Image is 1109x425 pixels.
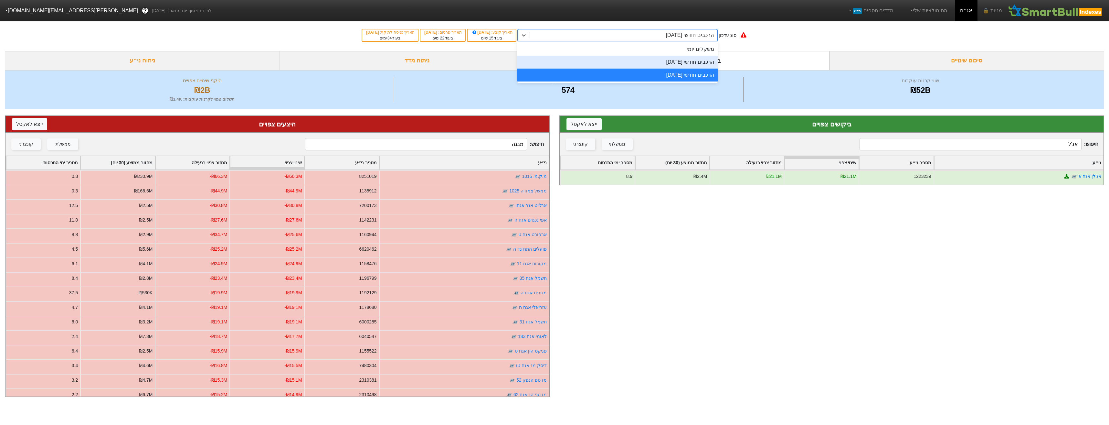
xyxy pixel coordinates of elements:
div: קונצרני [573,141,588,148]
div: 6000285 [359,319,376,325]
a: חשמל אגח 35 [520,276,547,281]
div: תאריך קובע : [471,29,512,35]
img: tase link [512,275,519,282]
div: -₪44.9M [284,188,302,194]
div: -₪15.9M [284,348,302,354]
div: ביקושים צפויים [566,119,1097,129]
a: ממשל צמודה 1025 [509,188,547,193]
img: tase link [511,232,517,238]
div: Toggle SortBy [305,156,379,169]
div: -₪15.3M [210,377,227,384]
div: -₪23.4M [284,275,302,282]
div: -₪25.6M [284,231,302,238]
img: tase link [507,217,513,223]
div: 8251019 [359,173,376,180]
div: ₪4.1M [139,260,153,267]
a: מדדים נוספיםחדש [845,4,896,17]
div: ₪2.8M [139,275,153,282]
div: 3.4 [72,362,78,369]
input: 355 רשומות... [305,138,527,150]
div: -₪24.9M [210,260,227,267]
span: חדש [853,8,862,14]
div: תשלום צפוי לקרנות עוקבות : ₪1.4K [13,96,391,103]
a: מז טפ הנפק 52 [516,377,547,383]
div: -₪66.3M [284,173,302,180]
img: tase link [502,188,508,194]
div: בעוד ימים [471,35,512,41]
div: 1158476 [359,260,376,267]
div: 574 [395,84,742,96]
button: ייצא לאקסל [566,118,602,130]
a: לאומי אגח 183 [518,334,547,339]
span: 22 [440,36,444,40]
div: הרכבים חודשי [DATE] [517,69,718,82]
img: tase link [512,304,518,311]
div: ₪21.1M [840,173,857,180]
div: Toggle SortBy [561,156,635,169]
div: -₪19.1M [284,304,302,311]
div: היצעים צפויים [12,119,543,129]
div: -₪30.8M [210,202,227,209]
div: תאריך פרסום : [424,29,462,35]
button: ייצא לאקסל [12,118,47,130]
span: 15 [489,36,493,40]
div: ₪2B [13,84,391,96]
div: היקף שינויים צפויים [13,77,391,84]
div: ממשלתי [55,141,71,148]
div: סוג עדכון [719,32,736,39]
div: Toggle SortBy [934,156,1104,169]
div: 11.0 [69,217,78,223]
div: -₪15.2M [210,391,227,398]
div: Toggle SortBy [230,156,304,169]
a: מז טפ הנ אגח 62 [513,392,547,397]
div: -₪19.9M [210,289,227,296]
div: -₪18.7M [210,333,227,340]
div: 6620462 [359,246,376,253]
div: 1196799 [359,275,376,282]
div: תאריך כניסה לתוקף : [365,29,415,35]
div: 6.4 [72,348,78,354]
div: 1178680 [359,304,376,311]
div: 7480304 [359,362,376,369]
div: ₪6.7M [139,391,153,398]
div: 8.4 [72,275,78,282]
div: Toggle SortBy [635,156,709,169]
a: חשמל אגח 31 [520,319,547,324]
div: -₪16.8M [210,362,227,369]
img: tase link [514,173,521,180]
div: ₪2.5M [139,348,153,354]
div: ₪4.1M [139,304,153,311]
span: [DATE] [471,30,491,35]
div: ממשלתי [609,141,625,148]
div: 4.7 [72,304,78,311]
div: Toggle SortBy [81,156,155,169]
div: -₪30.8M [284,202,302,209]
div: -₪25.2M [210,246,227,253]
div: ₪7.3M [139,333,153,340]
div: 6.1 [72,260,78,267]
button: ממשלתי [602,138,633,150]
div: -₪44.9M [210,188,227,194]
div: -₪23.4M [210,275,227,282]
div: ₪530K [139,289,153,296]
button: קונצרני [566,138,595,150]
div: 1142231 [359,217,376,223]
img: tase link [510,261,516,267]
a: הסימולציות שלי [906,4,950,17]
div: 2.2 [72,391,78,398]
div: שווי קרנות עוקבות [745,77,1096,84]
div: 0.3 [72,173,78,180]
span: [DATE] [424,30,438,35]
div: 2310498 [359,391,376,398]
div: -₪19.1M [210,304,227,311]
div: ₪52B [745,84,1096,96]
div: סיכום שינויים [829,51,1104,70]
span: חיפוש : [860,138,1098,150]
div: בעוד ימים [424,35,462,41]
div: 1135912 [359,188,376,194]
div: -₪19.9M [284,289,302,296]
div: הרכבים חודשי [DATE] [666,31,714,39]
div: ₪2.5M [139,202,153,209]
img: tase link [509,363,515,369]
div: -₪15.5M [284,362,302,369]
